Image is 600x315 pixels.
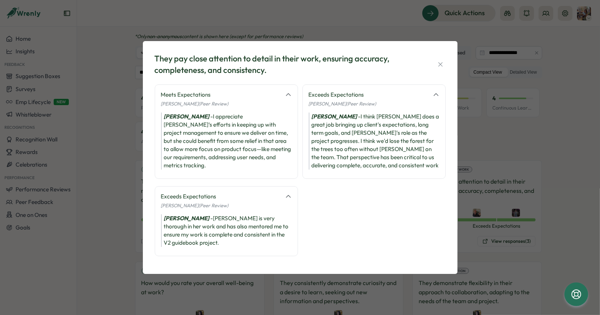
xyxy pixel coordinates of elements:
i: [PERSON_NAME] [312,113,357,120]
i: [PERSON_NAME] [164,215,210,222]
div: - [PERSON_NAME] is very thorough in her work and has also mentored me to ensure my work is comple... [161,214,292,247]
div: - I appreciate [PERSON_NAME]’s efforts in keeping up with project management to ensure we deliver... [161,113,292,170]
span: [PERSON_NAME] (Peer Review) [161,101,229,107]
div: Meets Expectations [161,91,281,99]
span: [PERSON_NAME] (Peer Review) [161,202,229,208]
div: They pay close attention to detail in their work, ensuring accuracy, completeness, and consistency. [155,53,418,76]
i: [PERSON_NAME] [164,113,210,120]
span: [PERSON_NAME] (Peer Review) [309,101,376,107]
div: - I think [PERSON_NAME] does a great job bringing up client's expectations, long term goals, and ... [309,113,439,170]
div: Exceeds Expectations [161,192,281,201]
div: Exceeds Expectations [309,91,428,99]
